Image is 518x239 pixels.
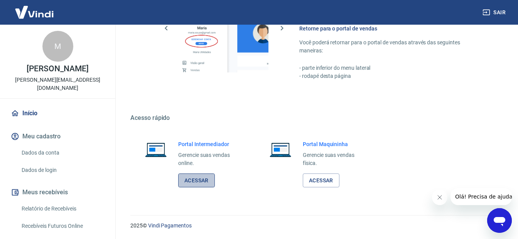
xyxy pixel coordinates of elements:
[299,39,481,55] p: Você poderá retornar para o portal de vendas através das seguintes maneiras:
[19,201,106,217] a: Relatório de Recebíveis
[19,162,106,178] a: Dados de login
[299,64,481,72] p: - parte inferior do menu lateral
[303,140,366,148] h6: Portal Maquininha
[9,184,106,201] button: Meus recebíveis
[9,128,106,145] button: Meu cadastro
[5,5,65,12] span: Olá! Precisa de ajuda?
[27,65,88,73] p: [PERSON_NAME]
[9,105,106,122] a: Início
[303,173,339,188] a: Acessar
[451,188,512,205] iframe: Mensagem da empresa
[178,173,215,188] a: Acessar
[19,145,106,161] a: Dados da conta
[42,31,73,62] div: M
[299,25,481,32] h6: Retorne para o portal de vendas
[140,140,172,159] img: Imagem de um notebook aberto
[6,76,109,92] p: [PERSON_NAME][EMAIL_ADDRESS][DOMAIN_NAME]
[264,140,297,159] img: Imagem de um notebook aberto
[148,222,192,229] a: Vindi Pagamentos
[178,151,241,167] p: Gerencie suas vendas online.
[9,0,59,24] img: Vindi
[303,151,366,167] p: Gerencie suas vendas física.
[487,208,512,233] iframe: Botão para abrir a janela de mensagens
[19,218,106,234] a: Recebíveis Futuros Online
[130,114,499,122] h5: Acesso rápido
[481,5,509,20] button: Sair
[299,72,481,80] p: - rodapé desta página
[130,222,499,230] p: 2025 ©
[432,190,447,205] iframe: Fechar mensagem
[178,140,241,148] h6: Portal Intermediador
